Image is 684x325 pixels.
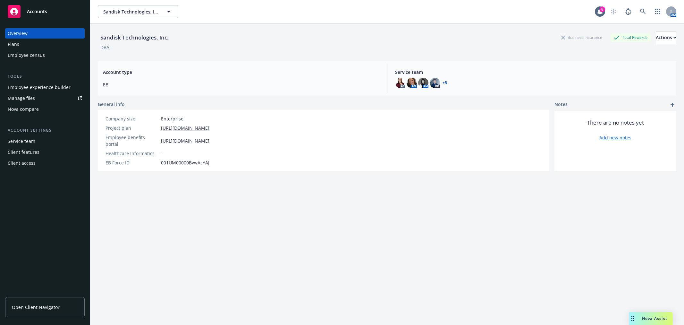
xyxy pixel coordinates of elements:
[106,159,158,166] div: EB Force ID
[8,93,35,103] div: Manage files
[622,5,635,18] a: Report a Bug
[8,136,35,146] div: Service team
[161,125,209,131] a: [URL][DOMAIN_NAME]
[100,44,112,51] div: DBA: -
[5,93,85,103] a: Manage files
[5,82,85,92] a: Employee experience builder
[161,159,209,166] span: 001UM00000BvwAcYAJ
[106,125,158,131] div: Project plan
[656,31,676,44] button: Actions
[103,8,159,15] span: Sandisk Technologies, Inc.
[5,39,85,49] a: Plans
[8,158,36,168] div: Client access
[629,312,637,325] div: Drag to move
[5,136,85,146] a: Service team
[599,6,605,12] div: 5
[637,5,649,18] a: Search
[103,69,379,75] span: Account type
[161,137,209,144] a: [URL][DOMAIN_NAME]
[5,104,85,114] a: Nova compare
[418,78,428,88] img: photo
[669,101,676,109] a: add
[5,127,85,134] div: Account settings
[8,82,71,92] div: Employee experience builder
[611,33,651,41] div: Total Rewards
[629,312,672,325] button: Nova Assist
[407,78,417,88] img: photo
[558,33,605,41] div: Business Insurance
[106,150,158,157] div: Healthcare Informatics
[103,81,379,88] span: EB
[554,101,568,109] span: Notes
[98,33,171,42] div: Sandisk Technologies, Inc.
[599,134,631,141] a: Add new notes
[5,147,85,157] a: Client features
[8,104,39,114] div: Nova compare
[5,3,85,21] a: Accounts
[607,5,620,18] a: Start snowing
[5,158,85,168] a: Client access
[106,115,158,122] div: Company size
[106,134,158,147] div: Employee benefits portal
[12,304,60,311] span: Open Client Navigator
[27,9,47,14] span: Accounts
[395,69,671,75] span: Service team
[5,50,85,60] a: Employee census
[5,73,85,80] div: Tools
[430,78,440,88] img: photo
[587,119,644,127] span: There are no notes yet
[443,81,447,85] a: +5
[161,150,163,157] span: -
[651,5,664,18] a: Switch app
[98,101,125,108] span: General info
[8,39,19,49] div: Plans
[161,115,183,122] span: Enterprise
[8,50,45,60] div: Employee census
[642,316,667,321] span: Nova Assist
[8,28,28,39] div: Overview
[5,28,85,39] a: Overview
[395,78,405,88] img: photo
[8,147,39,157] div: Client features
[98,5,178,18] button: Sandisk Technologies, Inc.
